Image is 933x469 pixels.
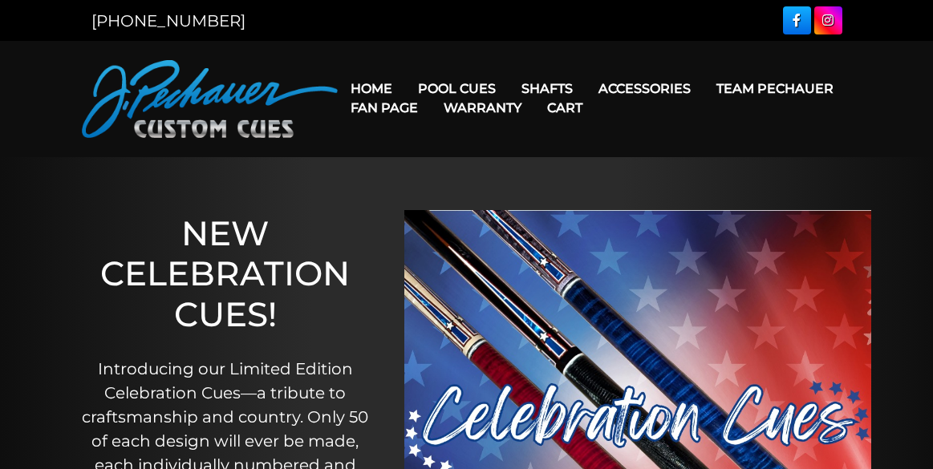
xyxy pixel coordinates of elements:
a: Warranty [431,87,534,128]
a: Shafts [509,68,586,109]
a: Pool Cues [405,68,509,109]
a: Cart [534,87,595,128]
img: Pechauer Custom Cues [82,60,339,138]
a: Fan Page [338,87,431,128]
a: Home [338,68,405,109]
a: [PHONE_NUMBER] [91,11,245,30]
a: Team Pechauer [704,68,846,109]
a: Accessories [586,68,704,109]
h1: NEW CELEBRATION CUES! [78,213,372,334]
